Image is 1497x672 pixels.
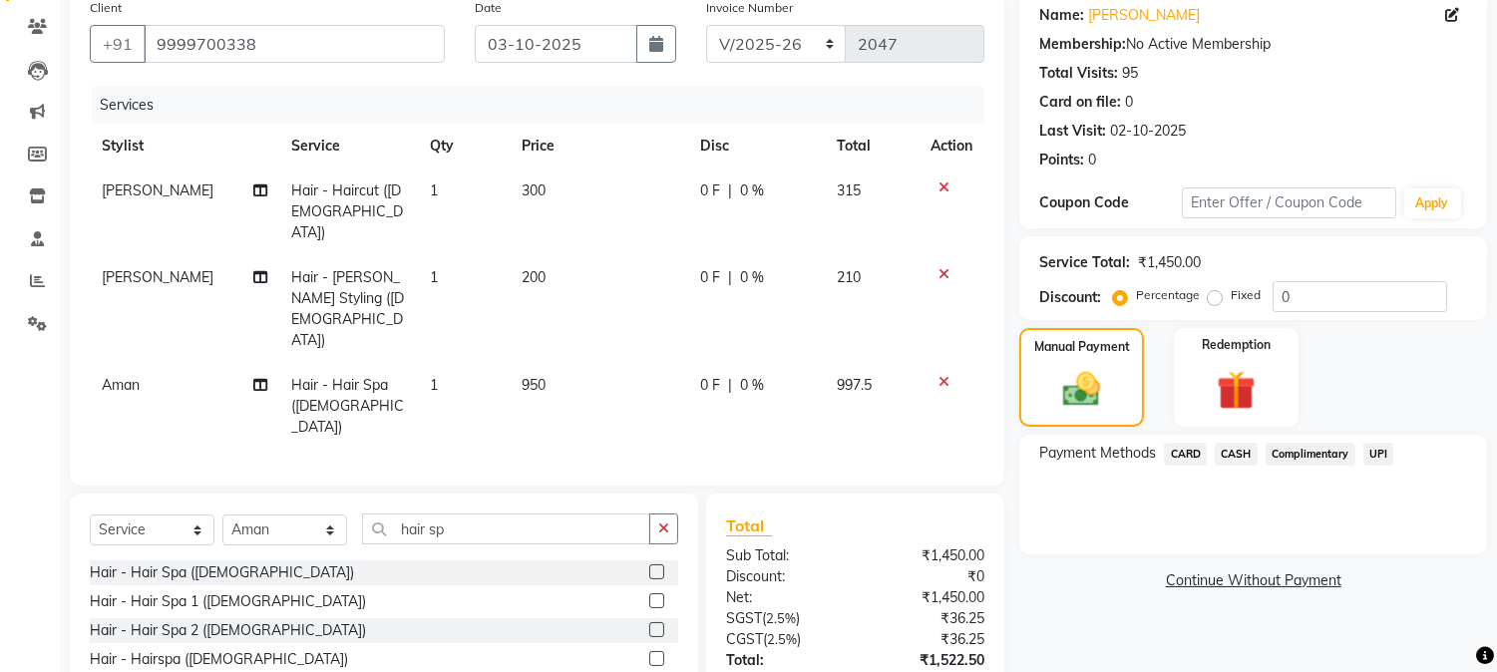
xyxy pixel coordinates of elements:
[90,591,366,612] div: Hair - Hair Spa 1 ([DEMOGRAPHIC_DATA])
[726,609,762,627] span: SGST
[1202,336,1271,354] label: Redemption
[856,608,1000,629] div: ₹36.25
[280,124,419,168] th: Service
[766,610,796,626] span: 2.5%
[430,376,438,394] span: 1
[292,268,405,349] span: Hair - [PERSON_NAME] Styling ([DEMOGRAPHIC_DATA])
[1205,366,1268,415] img: _gift.svg
[1182,187,1395,218] input: Enter Offer / Coupon Code
[292,376,405,436] span: Hair - Hair Spa ([DEMOGRAPHIC_DATA])
[1039,252,1130,273] div: Service Total:
[1039,34,1467,55] div: No Active Membership
[522,376,546,394] span: 950
[430,268,438,286] span: 1
[856,587,1000,608] div: ₹1,450.00
[711,608,856,629] div: ( )
[292,181,404,241] span: Hair - Haircut ([DEMOGRAPHIC_DATA])
[1266,443,1355,466] span: Complimentary
[919,124,984,168] th: Action
[1039,121,1106,142] div: Last Visit:
[90,124,280,168] th: Stylist
[856,545,1000,566] div: ₹1,450.00
[728,375,732,396] span: |
[1164,443,1207,466] span: CARD
[837,181,861,199] span: 315
[102,181,213,199] span: [PERSON_NAME]
[1231,286,1261,304] label: Fixed
[102,376,140,394] span: Aman
[1088,5,1200,26] a: [PERSON_NAME]
[102,268,213,286] span: [PERSON_NAME]
[1039,150,1084,170] div: Points:
[688,124,825,168] th: Disc
[92,87,999,124] div: Services
[510,124,688,168] th: Price
[1039,63,1118,84] div: Total Visits:
[726,630,763,648] span: CGST
[700,375,720,396] span: 0 F
[362,513,650,544] input: Search or Scan
[837,268,861,286] span: 210
[711,629,856,650] div: ( )
[1088,150,1096,170] div: 0
[1039,5,1084,26] div: Name:
[1039,192,1182,213] div: Coupon Code
[856,650,1000,671] div: ₹1,522.50
[711,566,856,587] div: Discount:
[740,375,764,396] span: 0 %
[144,25,445,63] input: Search by Name/Mobile/Email/Code
[1023,570,1483,591] a: Continue Without Payment
[1138,252,1201,273] div: ₹1,450.00
[1125,92,1133,113] div: 0
[1215,443,1258,466] span: CASH
[522,181,546,199] span: 300
[430,181,438,199] span: 1
[767,631,797,647] span: 2.5%
[1136,286,1200,304] label: Percentage
[856,566,1000,587] div: ₹0
[740,180,764,201] span: 0 %
[1110,121,1186,142] div: 02-10-2025
[1039,34,1126,55] div: Membership:
[90,649,348,670] div: Hair - Hairspa ([DEMOGRAPHIC_DATA])
[1039,287,1101,308] div: Discount:
[522,268,546,286] span: 200
[711,587,856,608] div: Net:
[90,620,366,641] div: Hair - Hair Spa 2 ([DEMOGRAPHIC_DATA])
[856,629,1000,650] div: ₹36.25
[837,376,872,394] span: 997.5
[728,180,732,201] span: |
[740,267,764,288] span: 0 %
[418,124,510,168] th: Qty
[90,562,354,583] div: Hair - Hair Spa ([DEMOGRAPHIC_DATA])
[1404,188,1461,218] button: Apply
[1039,92,1121,113] div: Card on file:
[700,180,720,201] span: 0 F
[1051,368,1111,411] img: _cash.svg
[726,515,772,536] span: Total
[711,545,856,566] div: Sub Total:
[1034,338,1130,356] label: Manual Payment
[825,124,919,168] th: Total
[90,25,146,63] button: +91
[700,267,720,288] span: 0 F
[1363,443,1394,466] span: UPI
[711,650,856,671] div: Total:
[1122,63,1138,84] div: 95
[728,267,732,288] span: |
[1039,443,1156,464] span: Payment Methods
